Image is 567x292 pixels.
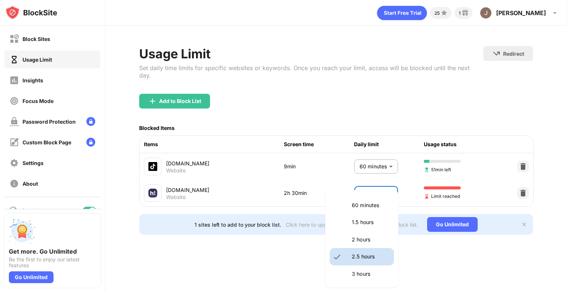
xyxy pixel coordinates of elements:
[352,218,389,226] p: 1.5 hours
[352,201,389,209] p: 60 minutes
[352,253,389,261] p: 2.5 hours
[352,236,389,244] p: 2 hours
[352,270,389,278] p: 3 hours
